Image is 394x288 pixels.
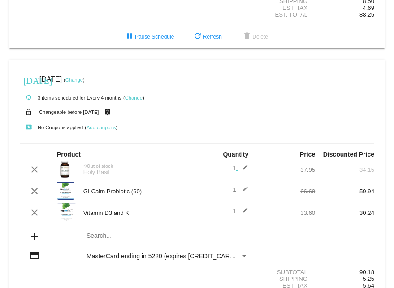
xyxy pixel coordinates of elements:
strong: Quantity [223,151,248,158]
span: 4.69 [363,4,374,11]
span: Refresh [192,34,222,40]
mat-select: Payment Method [87,253,248,260]
mat-icon: pause [124,31,135,42]
img: holy-basil-label.jpg [57,160,74,178]
div: Subtotal [256,269,315,275]
mat-icon: autorenew [23,92,34,103]
span: 1 [233,165,248,171]
div: Out of stock [79,164,197,169]
mat-icon: edit [238,186,248,196]
mat-icon: not_interested [83,164,87,168]
span: 88.25 [359,11,374,18]
span: Pause Schedule [124,34,174,40]
div: Shipping [256,275,315,282]
div: GI Calm Probiotic (60) [79,188,197,195]
mat-icon: local_play [23,122,34,133]
small: ( ) [123,95,144,100]
mat-icon: edit [238,164,248,175]
span: 1 [233,186,248,193]
div: 30.24 [315,209,374,216]
mat-icon: refresh [192,31,203,42]
span: 5.25 [363,275,374,282]
img: Vitamin-D3-and-K-label.png [57,203,76,221]
strong: Discounted Price [323,151,374,158]
small: ( ) [64,77,85,83]
span: MasterCard ending in 5220 (expires [CREDIT_CARD_DATA]) [87,253,258,260]
a: Change [125,95,143,100]
small: Changeable before [DATE] [39,109,99,115]
div: 66.60 [256,188,315,195]
a: Change [65,77,83,83]
input: Search... [87,232,248,240]
mat-icon: credit_card [29,250,40,261]
div: Holy Basil [79,169,197,175]
mat-icon: lock_open [23,106,34,118]
button: Refresh [185,29,229,45]
div: Est. Tax [256,4,315,11]
div: Vitamin D3 and K [79,209,197,216]
div: 90.18 [315,269,374,275]
mat-icon: delete [242,31,252,42]
mat-icon: edit [238,207,248,218]
strong: Product [57,151,81,158]
span: Delete [242,34,268,40]
a: Add coupons [87,125,116,130]
mat-icon: clear [29,186,40,196]
button: Delete [234,29,275,45]
small: ( ) [85,125,117,130]
div: 34.15 [315,166,374,173]
div: 59.94 [315,188,374,195]
mat-icon: clear [29,164,40,175]
mat-icon: live_help [102,106,113,118]
mat-icon: [DATE] [23,74,34,85]
small: No Coupons applied [20,125,83,130]
img: GI-Calm-60-label.png [57,182,74,200]
strong: Price [300,151,315,158]
mat-icon: add [29,231,40,242]
small: 3 items scheduled for Every 4 months [20,95,121,100]
div: 33.60 [256,209,315,216]
mat-icon: clear [29,207,40,218]
div: 37.95 [256,166,315,173]
div: Est. Total [256,11,315,18]
span: 1 [233,208,248,214]
button: Pause Schedule [117,29,181,45]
